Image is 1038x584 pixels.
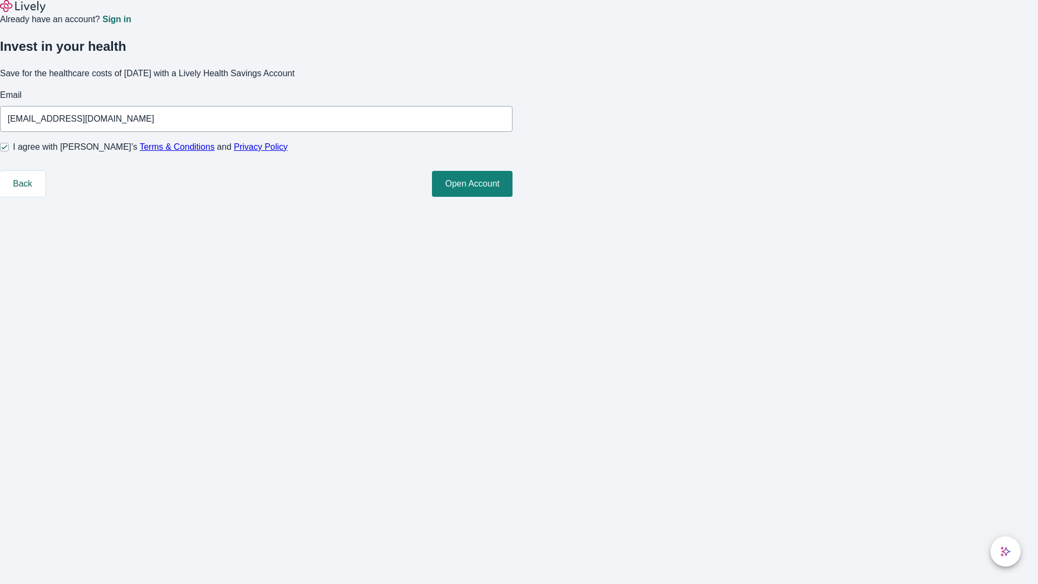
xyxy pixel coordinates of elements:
span: I agree with [PERSON_NAME]’s and [13,141,288,154]
a: Sign in [102,15,131,24]
svg: Lively AI Assistant [1000,546,1011,557]
a: Privacy Policy [234,142,288,151]
button: chat [990,536,1021,567]
button: Open Account [432,171,513,197]
a: Terms & Conditions [139,142,215,151]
